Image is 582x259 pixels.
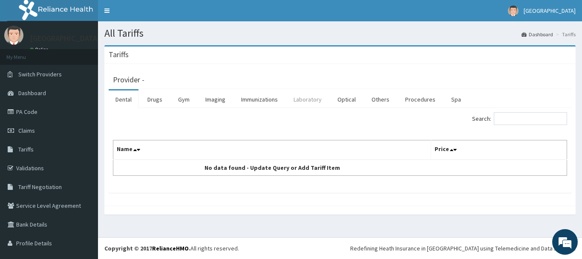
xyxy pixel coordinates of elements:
a: RelianceHMO [152,244,189,252]
span: Tariffs [18,146,34,153]
a: Laboratory [287,90,328,108]
span: Switch Providers [18,70,62,78]
p: [GEOGRAPHIC_DATA] [30,35,100,42]
a: Spa [444,90,468,108]
h1: All Tariffs [104,28,576,39]
a: Imaging [199,90,232,108]
div: Redefining Heath Insurance in [GEOGRAPHIC_DATA] using Telemedicine and Data Science! [350,244,576,253]
a: Optical [331,90,363,108]
input: Search: [494,112,567,125]
a: Gym [171,90,196,108]
th: Name [113,140,431,160]
a: Dashboard [521,31,553,38]
img: User Image [4,26,23,45]
span: Dashboard [18,89,46,97]
h3: Provider - [113,76,144,84]
a: Immunizations [234,90,285,108]
a: Dental [109,90,138,108]
strong: Copyright © 2017 . [104,244,190,252]
label: Search: [472,112,567,125]
span: [GEOGRAPHIC_DATA] [524,7,576,15]
a: Others [365,90,396,108]
img: User Image [508,6,519,16]
footer: All rights reserved. [98,237,582,259]
h3: Tariffs [109,51,129,58]
span: Claims [18,127,35,134]
td: No data found - Update Query or Add Tariff Item [113,160,431,176]
a: Online [30,47,50,52]
li: Tariffs [554,31,576,38]
span: Tariff Negotiation [18,183,62,191]
th: Price [431,140,567,160]
a: Procedures [398,90,442,108]
a: Drugs [141,90,169,108]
